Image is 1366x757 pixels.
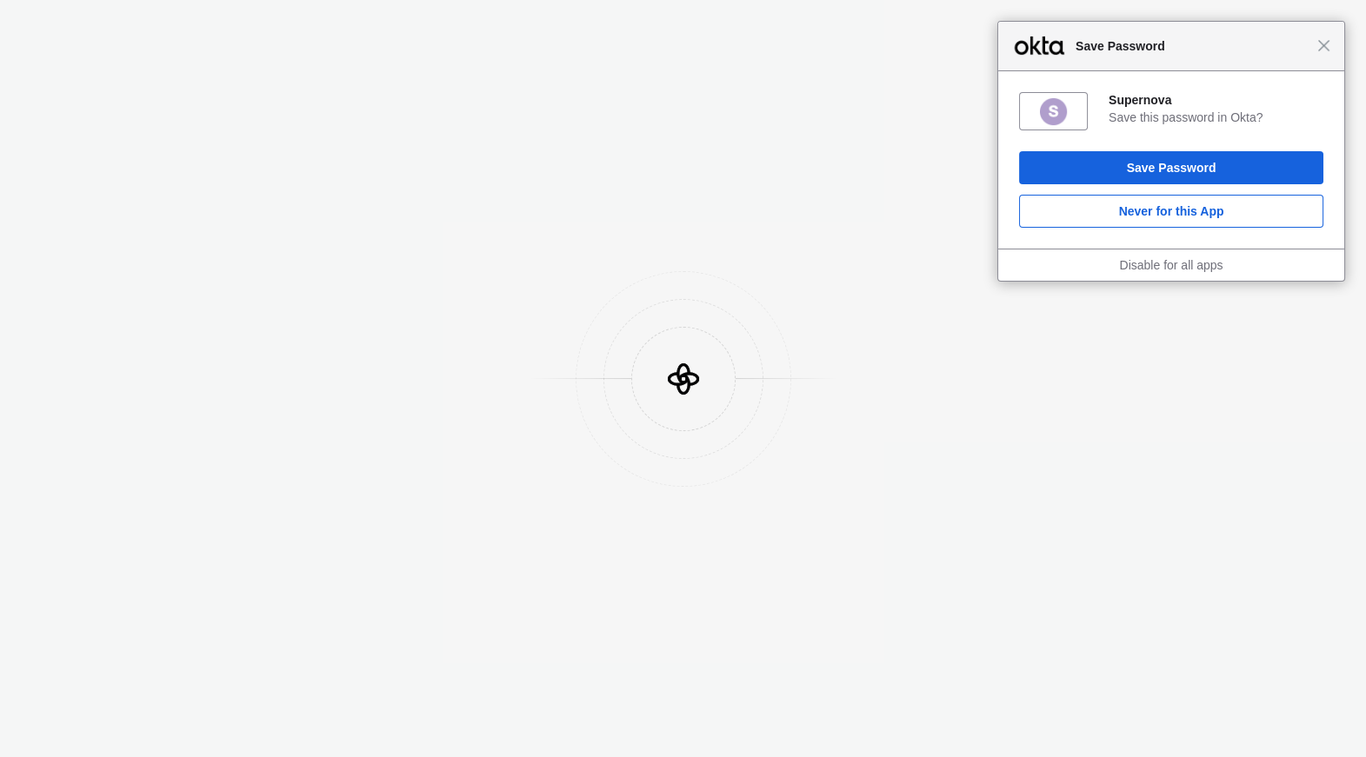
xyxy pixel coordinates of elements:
[1019,195,1323,228] button: Never for this App
[1067,36,1317,56] span: Save Password
[1038,96,1069,127] img: 6lIxl0AAAAGSURBVAMAmfeLwmu8QgkAAAAASUVORK5CYII=
[1119,258,1223,272] a: Disable for all apps
[1109,92,1323,108] div: Supernova
[1109,110,1323,125] div: Save this password in Okta?
[1019,151,1323,184] button: Save Password
[1317,39,1330,52] span: Close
